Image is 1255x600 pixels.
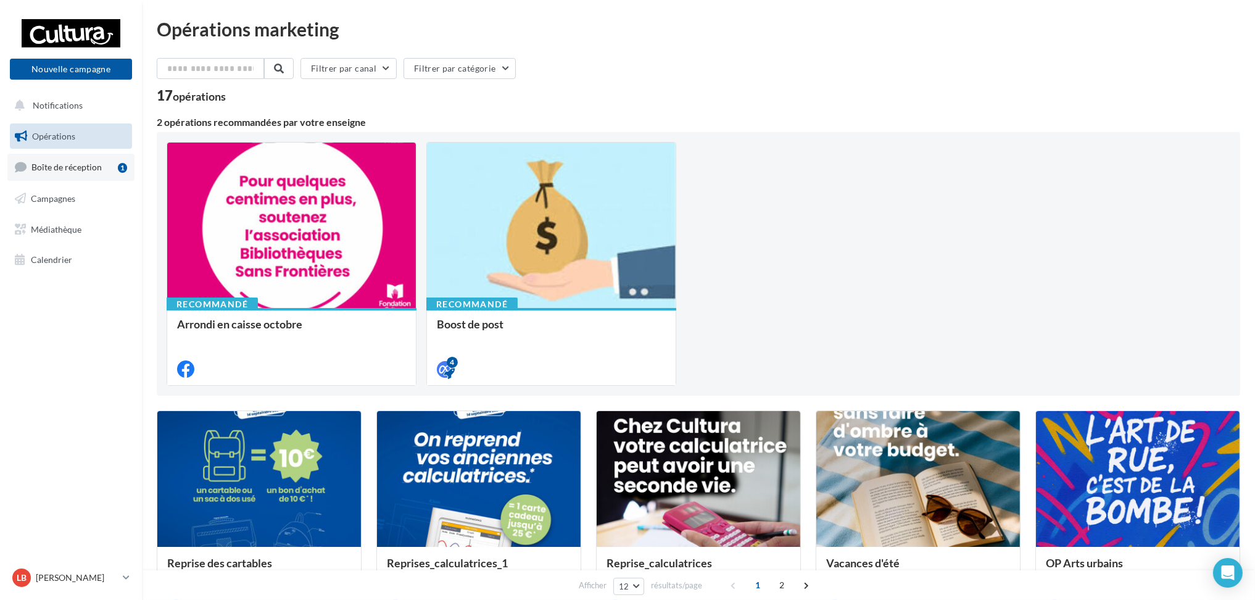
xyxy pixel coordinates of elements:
[177,318,406,343] div: Arrondi en caisse octobre
[167,557,351,581] div: Reprise des cartables
[404,58,516,79] button: Filtrer par catégorie
[619,581,629,591] span: 12
[31,223,81,234] span: Médiathèque
[7,217,135,243] a: Médiathèque
[157,117,1240,127] div: 2 opérations recommandées par votre enseigne
[1046,557,1230,581] div: OP Arts urbains
[772,575,792,595] span: 2
[157,89,226,102] div: 17
[7,154,135,180] a: Boîte de réception1
[31,162,102,172] span: Boîte de réception
[447,357,458,368] div: 4
[426,298,518,311] div: Recommandé
[32,131,75,141] span: Opérations
[36,572,118,584] p: [PERSON_NAME]
[437,318,666,343] div: Boost de post
[118,163,127,173] div: 1
[7,93,130,119] button: Notifications
[31,193,75,204] span: Campagnes
[748,575,768,595] span: 1
[7,186,135,212] a: Campagnes
[17,572,27,584] span: LB
[826,557,1010,581] div: Vacances d'été
[10,566,132,590] a: LB [PERSON_NAME]
[607,557,790,581] div: Reprise_calculatrices
[387,557,571,581] div: Reprises_calculatrices_1
[31,254,72,265] span: Calendrier
[300,58,397,79] button: Filtrer par canal
[613,578,645,595] button: 12
[167,298,258,311] div: Recommandé
[1213,558,1243,588] div: Open Intercom Messenger
[157,20,1240,38] div: Opérations marketing
[33,100,83,110] span: Notifications
[579,580,607,591] span: Afficher
[10,59,132,80] button: Nouvelle campagne
[7,123,135,149] a: Opérations
[173,91,226,102] div: opérations
[651,580,702,591] span: résultats/page
[7,247,135,273] a: Calendrier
